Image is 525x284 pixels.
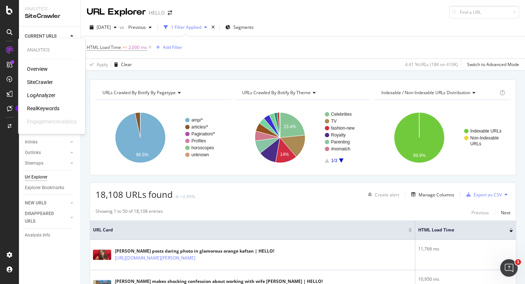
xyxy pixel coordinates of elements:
div: +2.99% [180,193,195,200]
span: vs [120,24,125,30]
button: Add Filter [153,43,182,52]
div: Inlinks [25,138,38,146]
text: Pagination/* [191,131,215,137]
div: Manage Columns [419,192,454,198]
a: CURRENT URLS [25,32,68,40]
button: 1 Filter Applied [161,22,210,33]
div: Showing 1 to 50 of 18,108 entries [96,208,163,217]
div: Add Filter [163,44,182,50]
a: Url Explorer [25,173,75,181]
button: Previous [125,22,155,33]
span: HTML Load Time [87,44,121,50]
div: Clear [121,61,132,68]
text: #nomatch [331,146,350,151]
div: CURRENT URLS [25,32,57,40]
div: Apply [97,61,108,68]
text: Profiles [191,138,206,143]
text: Indexable URLs [470,128,501,134]
div: SiteCrawler [25,12,75,20]
text: URLs [470,141,481,146]
a: NEW URLS [25,199,68,207]
text: 1/3 [331,158,337,163]
span: >= [122,44,127,50]
button: Apply [87,59,108,70]
span: 2025 Sep. 7th [97,24,111,30]
span: 1 [515,259,521,265]
button: [DATE] [87,22,120,33]
text: articles/* [191,124,208,130]
a: SiteCrawler [27,78,53,86]
div: URL Explorer [87,6,146,18]
text: fashion-new [331,126,355,131]
a: DISAPPEARED URLS [25,210,68,225]
text: horoscopes [191,145,214,150]
text: TV [331,119,337,124]
button: Create alert [365,189,399,200]
button: Export as CSV [463,189,502,200]
div: Export as CSV [474,192,502,198]
a: Analysis Info [25,231,75,239]
div: 10,950 ms [418,276,513,283]
div: Analytics [25,6,75,12]
div: Next [501,210,510,216]
button: Manage Columns [408,190,454,199]
button: Previous [471,208,489,217]
svg: A chart. [235,106,371,169]
text: 14% [280,152,289,157]
div: 1 Filter Applied [171,24,201,30]
h4: URLs Crawled By Botify By theme [241,87,365,99]
a: LogAnalyzer [27,92,55,99]
a: Outlinks [25,149,68,157]
text: 99.9% [413,153,425,158]
div: Previous [471,210,489,216]
span: URL Card [93,227,407,233]
h4: Indexable / Non-Indexable URLs Distribution [380,87,498,99]
text: Royalty [331,133,346,138]
a: Sitemaps [25,160,68,167]
span: Indexable / Non-Indexable URLs distribution [381,89,470,96]
text: Parenting [331,139,350,145]
text: amp/* [191,118,203,123]
a: Overview [27,65,48,73]
h4: URLs Crawled By Botify By pagetype [101,87,225,99]
span: URLs Crawled By Botify By theme [242,89,311,96]
a: Explorer Bookmarks [25,184,75,192]
a: RealKeywords [27,105,59,112]
text: 96.5% [136,152,148,157]
button: Segments [222,22,257,33]
div: DISAPPEARED URLS [25,210,62,225]
div: Analytics [27,47,77,53]
div: Outlinks [25,149,41,157]
span: HTML Load Time [418,227,498,233]
div: [PERSON_NAME] posts daring photo in glamorous orange kaftan | HELLO! [115,248,274,254]
a: [URL][DOMAIN_NAME][PERSON_NAME] [115,254,195,262]
span: 2,000 ms [128,42,147,53]
div: NEW URLS [25,199,46,207]
div: Tooltip anchor [15,105,22,112]
text: Celebrities [331,112,352,117]
div: Create alert [375,192,399,198]
div: times [210,24,216,31]
text: Non-Indexable [470,135,499,141]
button: Clear [111,59,132,70]
a: Inlinks [25,138,68,146]
iframe: Intercom live chat [500,259,518,277]
svg: A chart. [96,106,232,169]
img: Equal [176,196,179,198]
div: EngagementAnalytics [27,118,77,125]
span: Previous [125,24,146,30]
div: HELLO [149,9,165,16]
span: Segments [233,24,254,30]
svg: A chart. [374,106,510,169]
div: Analysis Info [25,231,50,239]
div: Switch to Advanced Mode [467,61,519,68]
div: Sitemaps [25,160,43,167]
text: unknown [191,152,209,157]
